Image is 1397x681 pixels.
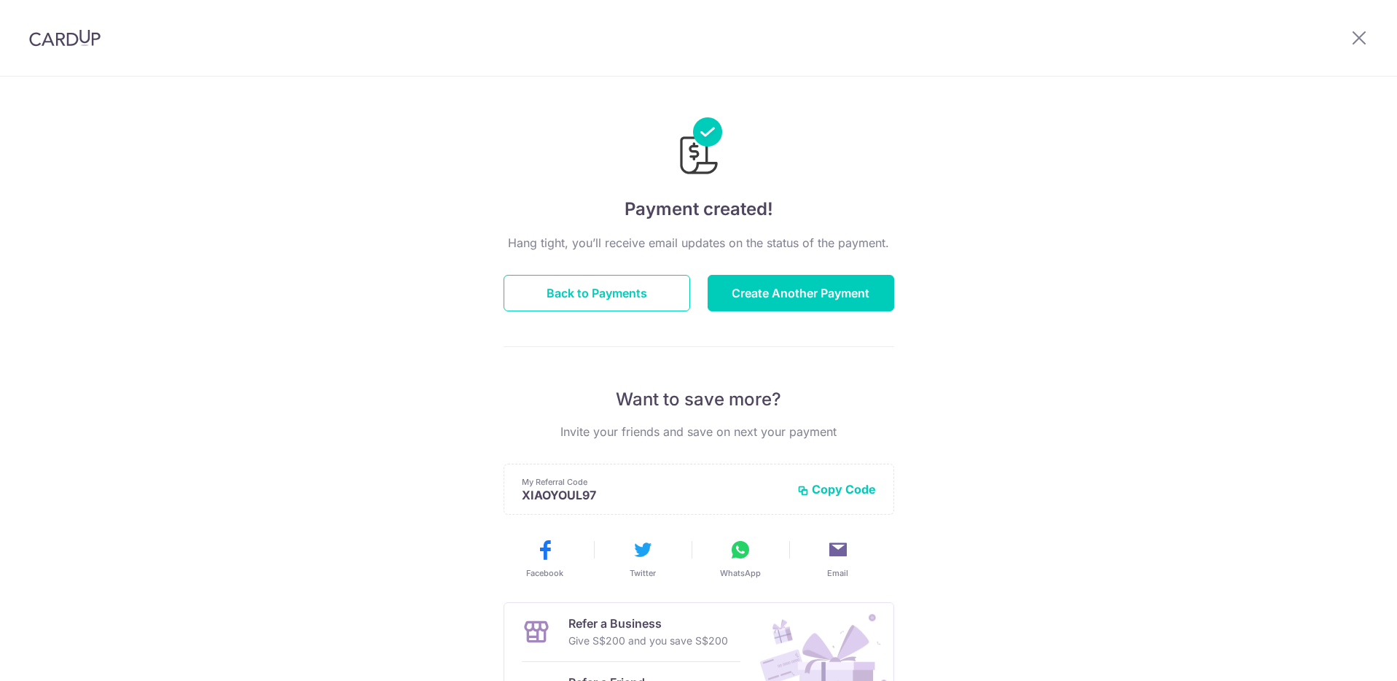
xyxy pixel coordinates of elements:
span: Twitter [630,567,656,579]
button: Back to Payments [504,275,690,311]
span: Email [827,567,848,579]
p: Give S$200 and you save S$200 [568,632,728,650]
button: Email [795,538,881,579]
button: WhatsApp [697,538,783,579]
p: Hang tight, you’ll receive email updates on the status of the payment. [504,234,894,252]
p: Refer a Business [568,615,728,632]
p: XIAOYOUL97 [522,488,786,502]
span: Facebook [526,567,563,579]
button: Facebook [502,538,588,579]
img: Payments [676,117,722,179]
p: My Referral Code [522,476,786,488]
img: CardUp [29,29,101,47]
span: WhatsApp [720,567,761,579]
button: Copy Code [797,482,876,497]
p: Want to save more? [504,388,894,411]
button: Twitter [600,538,686,579]
h4: Payment created! [504,196,894,222]
button: Create Another Payment [708,275,894,311]
p: Invite your friends and save on next your payment [504,423,894,440]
